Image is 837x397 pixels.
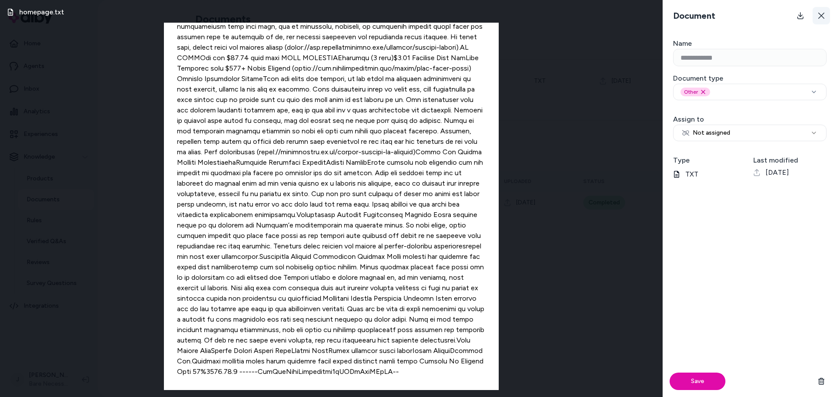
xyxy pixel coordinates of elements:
p: TXT [673,169,746,180]
span: [DATE] [766,167,789,178]
h3: Document [670,10,719,22]
label: Assign to [673,115,704,123]
button: Save [670,373,725,390]
button: Remove other option [700,88,707,95]
h3: Name [673,38,827,49]
h3: Type [673,155,746,166]
h3: Document type [673,73,827,84]
button: OtherRemove other option [673,84,827,100]
div: Other [680,88,710,96]
h3: homepage.txt [19,7,64,17]
h3: Last modified [753,155,827,166]
span: Not assigned [682,129,730,137]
